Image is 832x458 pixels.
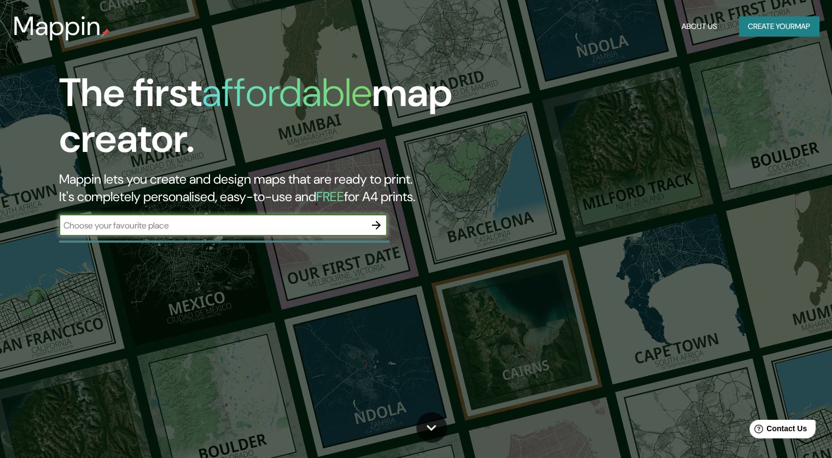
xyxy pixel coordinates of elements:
input: Choose your favourite place [59,219,365,232]
iframe: Help widget launcher [735,415,820,446]
h5: FREE [316,188,344,205]
img: mappin-pin [101,28,110,37]
h3: Mappin [13,11,101,42]
button: Create yourmap [739,16,819,37]
h1: The first map creator. [59,70,475,171]
h2: Mappin lets you create and design maps that are ready to print. It's completely personalised, eas... [59,171,475,205]
h1: affordable [202,67,372,118]
button: About Us [677,16,722,37]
